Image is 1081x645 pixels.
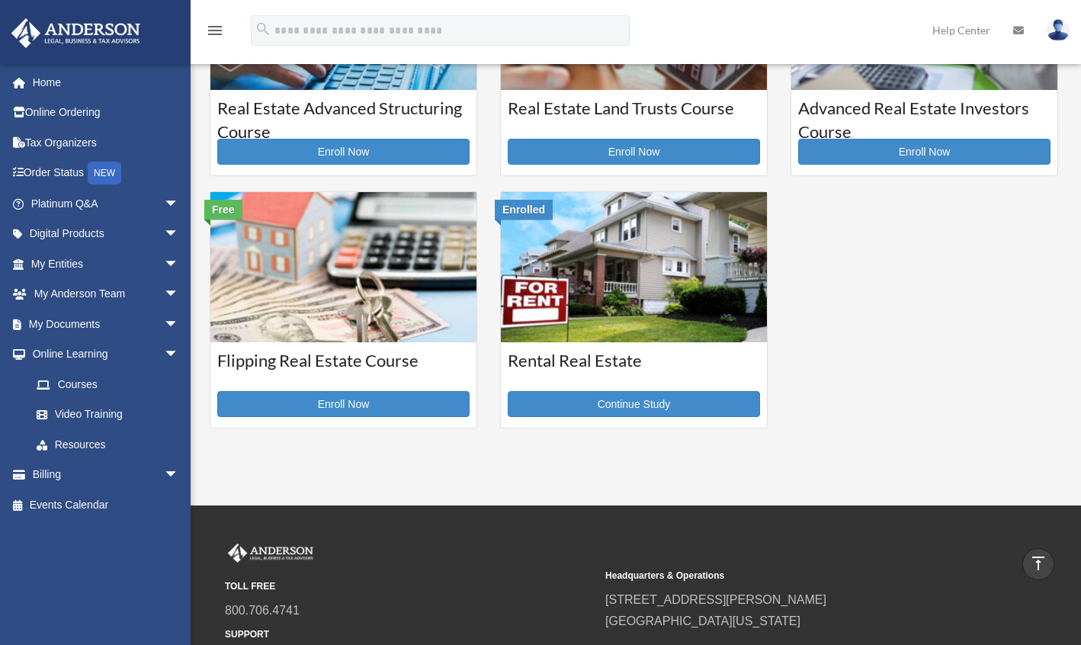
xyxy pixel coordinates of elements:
small: TOLL FREE [225,579,595,595]
div: Enrolled [495,200,553,220]
a: Video Training [21,400,202,430]
a: Tax Organizers [11,127,202,158]
small: SUPPORT [225,627,595,643]
a: Online Ordering [11,98,202,128]
a: Platinum Q&Aarrow_drop_down [11,188,202,219]
span: arrow_drop_down [164,309,194,340]
small: Headquarters & Operations [605,568,975,584]
a: Enroll Now [508,139,760,165]
div: Free [204,200,242,220]
a: Resources [21,429,202,460]
a: My Entitiesarrow_drop_down [11,249,202,279]
a: Events Calendar [11,489,202,520]
a: Enroll Now [798,139,1051,165]
h3: Flipping Real Estate Course [217,349,470,387]
a: Enroll Now [217,391,470,417]
span: arrow_drop_down [164,249,194,280]
a: Billingarrow_drop_down [11,460,202,490]
img: Anderson Advisors Platinum Portal [225,544,316,563]
a: menu [206,27,224,40]
i: vertical_align_top [1029,554,1047,573]
h3: Rental Real Estate [508,349,760,387]
h3: Advanced Real Estate Investors Course [798,97,1051,135]
a: My Documentsarrow_drop_down [11,309,202,339]
h3: Real Estate Advanced Structuring Course [217,97,470,135]
span: arrow_drop_down [164,188,194,220]
span: arrow_drop_down [164,219,194,250]
span: arrow_drop_down [164,460,194,491]
img: User Pic [1047,19,1070,41]
img: Anderson Advisors Platinum Portal [7,18,145,48]
a: Continue Study [508,391,760,417]
a: 800.706.4741 [225,604,300,617]
a: vertical_align_top [1022,548,1054,580]
a: Online Learningarrow_drop_down [11,339,202,370]
span: arrow_drop_down [164,339,194,371]
i: search [255,21,271,37]
a: [STREET_ADDRESS][PERSON_NAME] [605,593,826,606]
a: Order StatusNEW [11,158,202,189]
a: My Anderson Teamarrow_drop_down [11,279,202,310]
i: menu [206,21,224,40]
a: Enroll Now [217,139,470,165]
span: arrow_drop_down [164,279,194,310]
a: [GEOGRAPHIC_DATA][US_STATE] [605,615,800,627]
a: Digital Productsarrow_drop_down [11,219,202,249]
h3: Real Estate Land Trusts Course [508,97,760,135]
a: Home [11,67,202,98]
a: Courses [21,369,194,400]
div: NEW [88,162,121,185]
